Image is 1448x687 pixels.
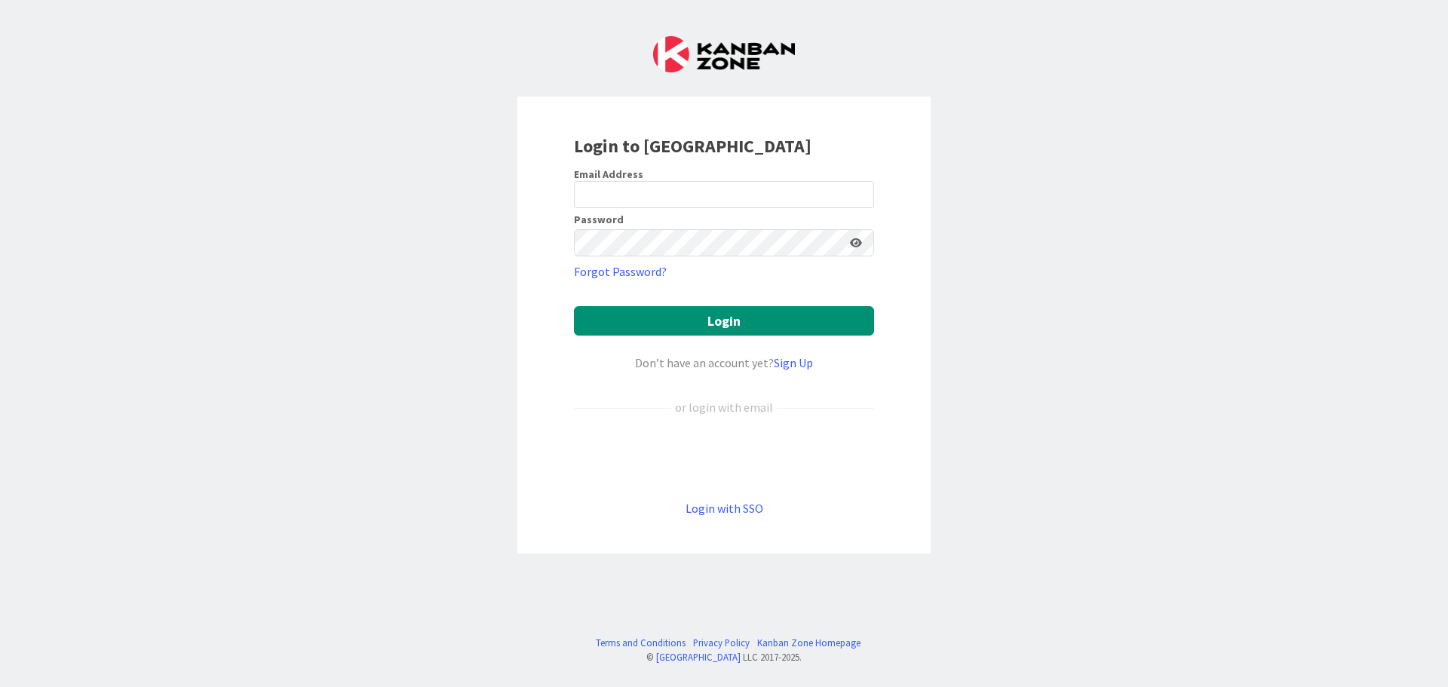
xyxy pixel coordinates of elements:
[693,636,750,650] a: Privacy Policy
[686,501,763,516] a: Login with SSO
[574,214,624,225] label: Password
[671,398,777,416] div: or login with email
[656,651,741,663] a: [GEOGRAPHIC_DATA]
[774,355,813,370] a: Sign Up
[757,636,861,650] a: Kanban Zone Homepage
[574,306,874,336] button: Login
[574,262,667,281] a: Forgot Password?
[574,354,874,372] div: Don’t have an account yet?
[588,650,861,664] div: © LLC 2017- 2025 .
[574,167,643,181] label: Email Address
[653,36,795,72] img: Kanban Zone
[596,636,686,650] a: Terms and Conditions
[574,134,811,158] b: Login to [GEOGRAPHIC_DATA]
[566,441,882,474] iframe: Sign in with Google Button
